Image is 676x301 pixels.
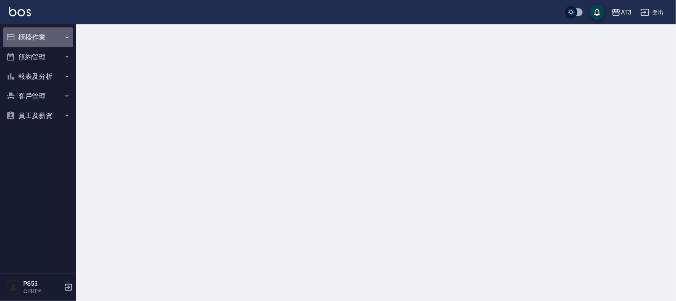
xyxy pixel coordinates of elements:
button: 報表及分析 [3,67,73,86]
button: 預約管理 [3,47,73,67]
button: save [590,5,605,20]
button: 員工及薪資 [3,106,73,126]
button: AT3 [609,5,635,20]
img: Logo [9,7,31,16]
button: 客戶管理 [3,86,73,106]
button: 登出 [638,5,667,19]
p: 公司打卡 [23,288,62,295]
h5: PS53 [23,280,62,288]
div: AT3 [621,8,631,17]
button: 櫃檯作業 [3,27,73,47]
img: Person [6,280,21,295]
